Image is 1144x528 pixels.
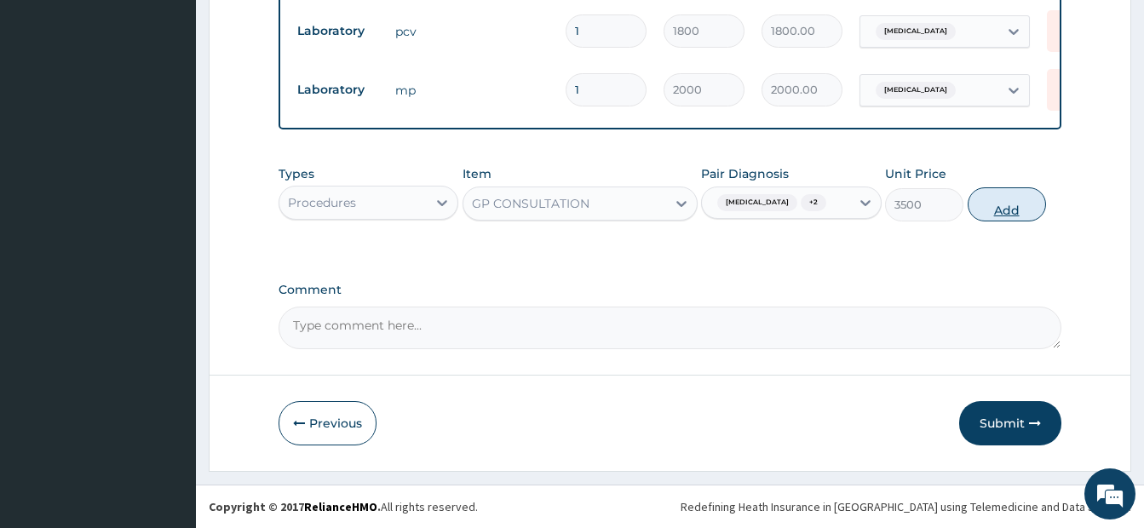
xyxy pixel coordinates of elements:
button: Submit [959,401,1061,445]
textarea: Type your message and hit 'Enter' [9,349,325,409]
strong: Copyright © 2017 . [209,499,381,514]
div: Chat with us now [89,95,286,118]
span: [MEDICAL_DATA] [717,194,797,211]
footer: All rights reserved. [196,485,1144,528]
div: Redefining Heath Insurance in [GEOGRAPHIC_DATA] using Telemedicine and Data Science! [681,498,1131,515]
label: Pair Diagnosis [701,165,789,182]
label: Comment [279,283,1061,297]
td: pcv [387,14,557,49]
div: Procedures [288,194,356,211]
td: Laboratory [289,15,387,47]
div: GP CONSULTATION [472,195,589,212]
div: Minimize live chat window [279,9,320,49]
button: Add [968,187,1046,221]
td: Laboratory [289,74,387,106]
label: Unit Price [885,165,946,182]
span: [MEDICAL_DATA] [876,23,956,40]
label: Types [279,167,314,181]
span: [MEDICAL_DATA] [876,82,956,99]
img: d_794563401_company_1708531726252_794563401 [32,85,69,128]
a: RelianceHMO [304,499,377,514]
td: mp [387,73,557,107]
span: + 2 [801,194,826,211]
span: We're online! [99,157,235,329]
button: Previous [279,401,377,445]
label: Item [463,165,492,182]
